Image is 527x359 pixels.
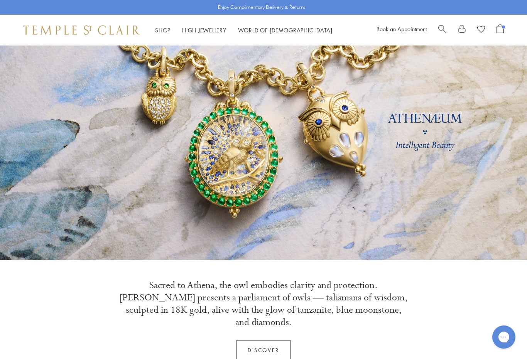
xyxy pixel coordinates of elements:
a: High JewelleryHigh Jewellery [182,26,226,34]
a: Book an Appointment [377,25,427,33]
p: Sacred to Athena, the owl embodies clarity and protection. [PERSON_NAME] presents a parliament of... [119,279,408,329]
a: View Wishlist [477,24,485,36]
nav: Main navigation [155,25,333,35]
p: Enjoy Complimentary Delivery & Returns [218,3,306,11]
a: ShopShop [155,26,171,34]
a: Open Shopping Bag [497,24,504,36]
a: Search [438,24,446,36]
img: Temple St. Clair [23,25,140,35]
a: World of [DEMOGRAPHIC_DATA]World of [DEMOGRAPHIC_DATA] [238,26,333,34]
iframe: Gorgias live chat messenger [488,323,519,351]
